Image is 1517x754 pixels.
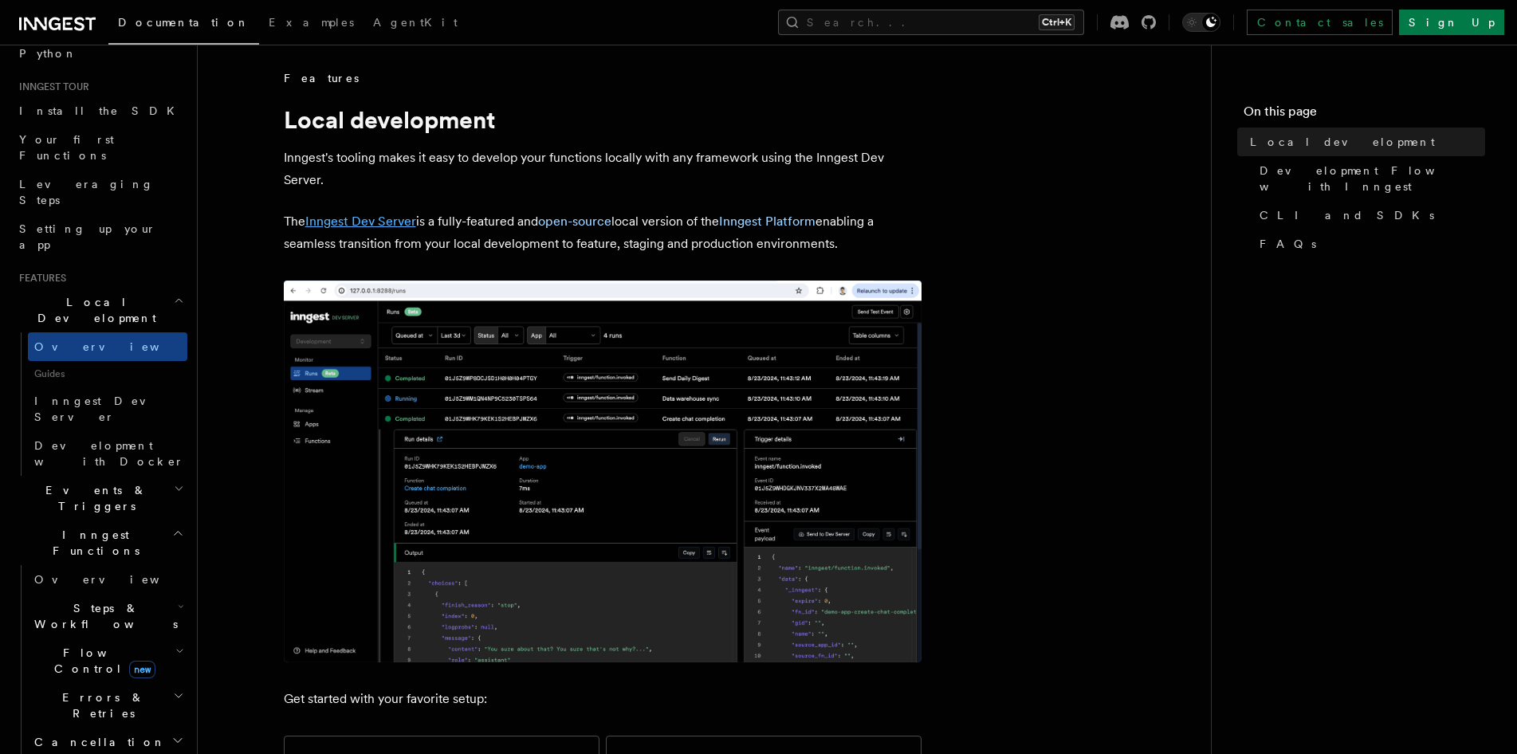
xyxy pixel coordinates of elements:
a: Inngest Dev Server [305,214,416,229]
span: FAQs [1260,236,1316,252]
a: Development with Docker [28,431,187,476]
a: AgentKit [364,5,467,43]
span: Errors & Retries [28,689,173,721]
p: The is a fully-featured and local version of the enabling a seamless transition from your local d... [284,210,922,255]
a: Documentation [108,5,259,45]
a: Inngest Platform [719,214,815,229]
h4: On this page [1244,102,1485,128]
a: Overview [28,565,187,594]
span: Features [284,70,359,86]
span: CLI and SDKs [1260,207,1434,223]
span: Python [19,47,77,60]
div: Local Development [13,332,187,476]
span: Examples [269,16,354,29]
button: Toggle dark mode [1182,13,1220,32]
p: Inngest's tooling makes it easy to develop your functions locally with any framework using the In... [284,147,922,191]
span: Steps & Workflows [28,600,178,632]
button: Local Development [13,288,187,332]
span: Leveraging Steps [19,178,154,206]
a: Leveraging Steps [13,170,187,214]
span: Local development [1250,134,1435,150]
span: Inngest Functions [13,527,172,559]
span: Overview [34,573,198,586]
button: Steps & Workflows [28,594,187,638]
a: Install the SDK [13,96,187,125]
h1: Local development [284,105,922,134]
kbd: Ctrl+K [1039,14,1075,30]
span: Features [13,272,66,285]
span: Install the SDK [19,104,184,117]
span: Local Development [13,294,174,326]
span: Development Flow with Inngest [1260,163,1485,194]
a: Python [13,39,187,68]
span: Events & Triggers [13,482,174,514]
a: Your first Functions [13,125,187,170]
span: Cancellation [28,734,166,750]
a: Setting up your app [13,214,187,259]
a: Development Flow with Inngest [1253,156,1485,201]
a: FAQs [1253,230,1485,258]
a: CLI and SDKs [1253,201,1485,230]
a: open-source [538,214,611,229]
a: Overview [28,332,187,361]
p: Get started with your favorite setup: [284,688,922,710]
span: AgentKit [373,16,458,29]
button: Search...Ctrl+K [778,10,1084,35]
span: Inngest tour [13,81,89,93]
span: Guides [28,361,187,387]
span: Overview [34,340,198,353]
span: Development with Docker [34,439,184,468]
button: Events & Triggers [13,476,187,520]
a: Inngest Dev Server [28,387,187,431]
span: new [129,661,155,678]
img: The Inngest Dev Server on the Functions page [284,281,922,662]
button: Errors & Retries [28,683,187,728]
button: Inngest Functions [13,520,187,565]
span: Flow Control [28,645,175,677]
span: Setting up your app [19,222,156,251]
span: Your first Functions [19,133,114,162]
button: Flow Controlnew [28,638,187,683]
a: Local development [1244,128,1485,156]
span: Documentation [118,16,250,29]
a: Examples [259,5,364,43]
a: Contact sales [1247,10,1393,35]
span: Inngest Dev Server [34,395,171,423]
a: Sign Up [1399,10,1504,35]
